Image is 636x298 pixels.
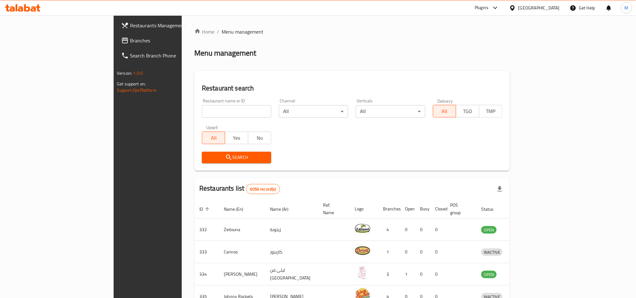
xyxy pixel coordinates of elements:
[194,48,256,58] h2: Menu management
[219,241,265,263] td: Carinos
[378,219,400,241] td: 4
[248,132,271,144] button: No
[481,271,497,278] span: OPEN
[117,80,146,88] span: Get support on:
[400,219,415,241] td: 0
[202,105,271,118] input: Search for restaurant name or ID..
[475,4,488,12] div: Plugins
[459,107,477,116] span: TGO
[378,241,400,263] td: 1
[270,205,297,213] span: Name (Ar)
[437,99,453,103] label: Delivery
[265,241,318,263] td: كارينوز
[116,48,220,63] a: Search Branch Phone
[323,201,342,216] span: Ref. Name
[225,132,248,144] button: Yes
[133,69,143,77] span: 1.0.0
[222,28,263,35] span: Menu management
[207,154,266,161] span: Search
[116,33,220,48] a: Branches
[415,263,430,285] td: 0
[117,69,132,77] span: Version:
[265,263,318,285] td: ليلى من [GEOGRAPHIC_DATA]
[415,199,430,219] th: Busy
[400,263,415,285] td: 1
[625,4,628,11] span: M
[194,28,510,35] nav: breadcrumb
[481,249,503,256] span: INACTIVE
[430,263,445,285] td: 0
[518,4,560,11] div: [GEOGRAPHIC_DATA]
[450,201,469,216] span: POS group
[246,186,280,192] span: 6056 record(s)
[219,263,265,285] td: [PERSON_NAME]
[378,199,400,219] th: Branches
[436,107,454,116] span: All
[251,133,269,143] span: No
[355,220,370,236] img: Zeitouna
[350,199,378,219] th: Logo
[130,52,215,59] span: Search Branch Phone
[415,241,430,263] td: 0
[116,18,220,33] a: Restaurants Management
[481,226,497,234] span: OPEN
[117,86,157,94] a: Support.OpsPlatform
[246,184,280,194] div: Total records count
[430,219,445,241] td: 0
[492,182,507,197] div: Export file
[202,84,502,93] h2: Restaurant search
[199,205,211,213] span: ID
[378,263,400,285] td: 3
[400,241,415,263] td: 0
[355,265,370,281] img: Leila Min Lebnan
[356,105,425,118] div: All
[430,199,445,219] th: Closed
[130,37,215,44] span: Branches
[456,105,479,117] button: TGO
[219,219,265,241] td: Zeitouna
[202,152,271,163] button: Search
[202,132,225,144] button: All
[482,107,500,116] span: TMP
[265,219,318,241] td: زيتونة
[224,205,251,213] span: Name (En)
[481,271,497,278] div: OPEN
[130,22,215,29] span: Restaurants Management
[400,199,415,219] th: Open
[433,105,456,117] button: All
[279,105,348,118] div: All
[415,219,430,241] td: 0
[206,125,218,130] label: Upsell
[481,205,502,213] span: Status
[205,133,223,143] span: All
[355,243,370,258] img: Carinos
[228,133,245,143] span: Yes
[479,105,502,117] button: TMP
[199,184,280,194] h2: Restaurants list
[430,241,445,263] td: 0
